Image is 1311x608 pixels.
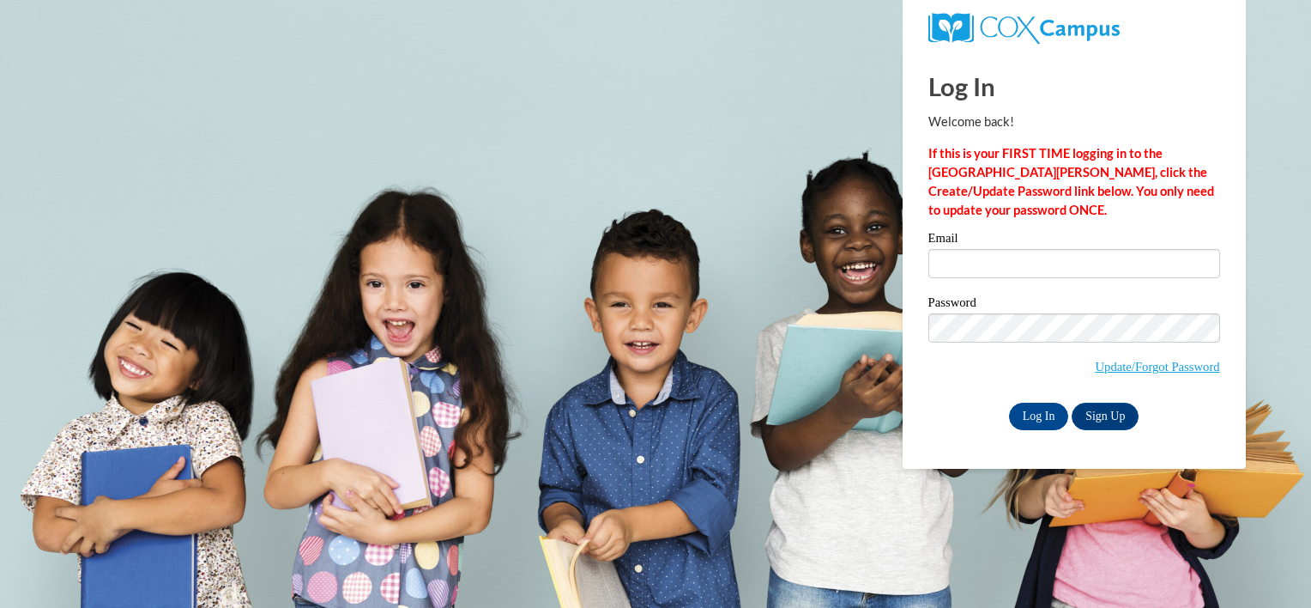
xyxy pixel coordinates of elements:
[928,112,1220,131] p: Welcome back!
[928,232,1220,249] label: Email
[928,296,1220,313] label: Password
[928,69,1220,104] h1: Log In
[1009,403,1069,430] input: Log In
[1072,403,1139,430] a: Sign Up
[928,146,1214,217] strong: If this is your FIRST TIME logging in to the [GEOGRAPHIC_DATA][PERSON_NAME], click the Create/Upd...
[928,20,1120,34] a: COX Campus
[928,13,1120,44] img: COX Campus
[1096,360,1220,374] a: Update/Forgot Password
